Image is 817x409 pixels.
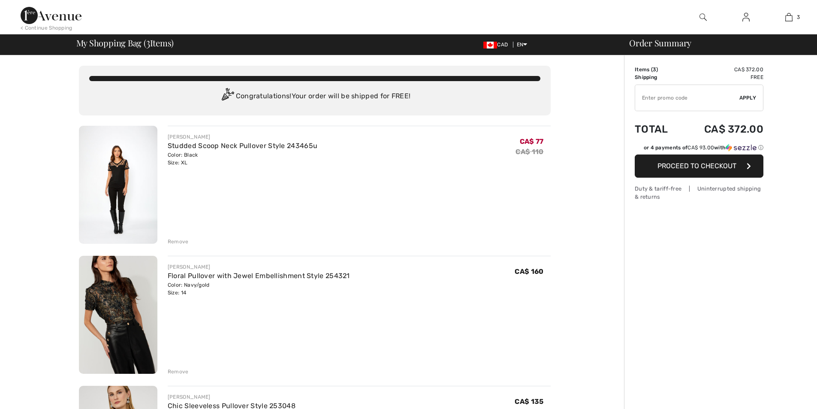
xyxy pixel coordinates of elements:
s: CA$ 110 [516,148,543,156]
span: CA$ 93.00 [687,145,714,151]
div: or 4 payments of with [644,144,763,151]
div: [PERSON_NAME] [168,393,295,401]
div: Congratulations! Your order will be shipped for FREE! [89,88,540,105]
a: Studded Scoop Neck Pullover Style 243465u [168,142,317,150]
span: CA$ 160 [515,267,543,276]
td: Items ( ) [635,66,681,73]
span: CA$ 135 [515,397,543,406]
td: Free [681,73,763,81]
span: 3 [653,67,656,73]
img: Congratulation2.svg [219,88,236,105]
span: 3 [146,36,150,48]
div: Remove [168,238,189,245]
span: Proceed to Checkout [657,162,736,170]
input: Promo code [635,85,739,111]
span: Apply [739,94,757,102]
div: [PERSON_NAME] [168,133,317,141]
img: search the website [699,12,707,22]
div: Color: Black Size: XL [168,151,317,167]
a: Sign In [736,12,757,23]
img: Sezzle [726,144,757,151]
img: Floral Pullover with Jewel Embellishment Style 254321 [79,256,157,374]
a: Floral Pullover with Jewel Embellishment Style 254321 [168,272,350,280]
img: My Bag [785,12,793,22]
img: Canadian Dollar [483,42,497,48]
img: 1ère Avenue [21,7,81,24]
div: < Continue Shopping [21,24,72,32]
td: CA$ 372.00 [681,66,763,73]
a: 3 [768,12,810,22]
div: Order Summary [619,39,812,47]
td: Shipping [635,73,681,81]
span: CA$ 77 [520,137,544,145]
span: My Shopping Bag ( Items) [76,39,174,47]
span: 3 [797,13,800,21]
div: Color: Navy/gold Size: 14 [168,281,350,297]
div: [PERSON_NAME] [168,263,350,271]
td: Total [635,115,681,144]
td: CA$ 372.00 [681,115,763,144]
div: or 4 payments ofCA$ 93.00withSezzle Click to learn more about Sezzle [635,144,763,155]
button: Proceed to Checkout [635,155,763,178]
div: Duty & tariff-free | Uninterrupted shipping & returns [635,185,763,201]
img: Studded Scoop Neck Pullover Style 243465u [79,126,157,244]
span: CAD [483,42,511,48]
div: Remove [168,368,189,376]
span: EN [517,42,528,48]
img: My Info [742,12,750,22]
